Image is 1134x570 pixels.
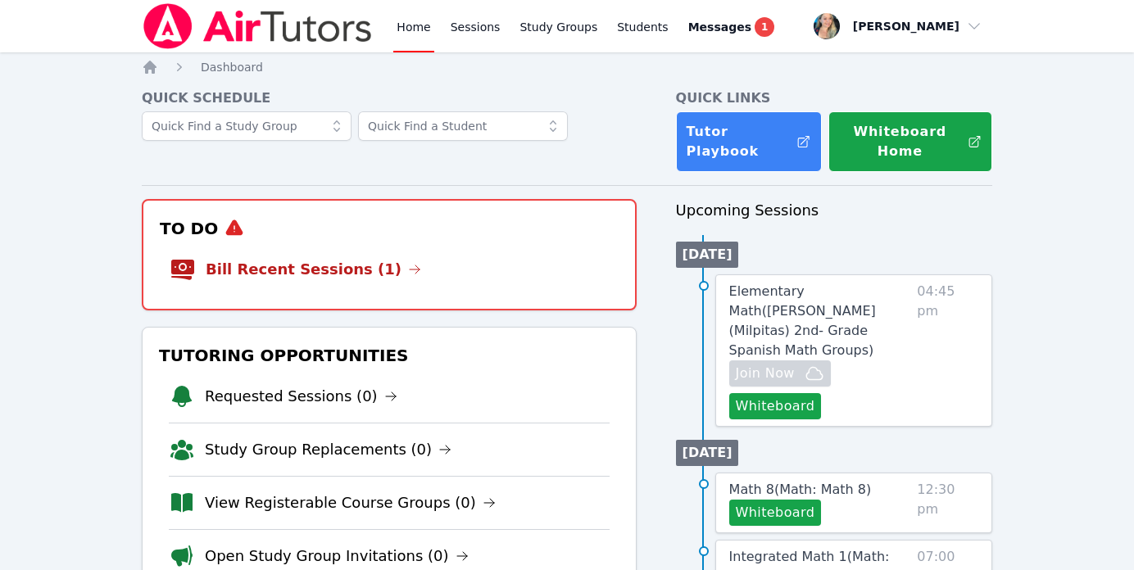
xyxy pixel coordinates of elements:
[676,88,992,108] h4: Quick Links
[142,88,637,108] h4: Quick Schedule
[201,61,263,74] span: Dashboard
[917,480,978,526] span: 12:30 pm
[676,440,739,466] li: [DATE]
[358,111,568,141] input: Quick Find a Student
[676,111,822,172] a: Tutor Playbook
[676,242,739,268] li: [DATE]
[142,111,352,141] input: Quick Find a Study Group
[205,545,469,568] a: Open Study Group Invitations (0)
[205,438,451,461] a: Study Group Replacements (0)
[729,393,822,419] button: Whiteboard
[729,360,831,387] button: Join Now
[729,482,872,497] span: Math 8 ( Math: Math 8 )
[156,214,622,243] h3: To Do
[205,385,397,408] a: Requested Sessions (0)
[729,283,876,358] span: Elementary Math ( [PERSON_NAME] (Milpitas) 2nd- Grade Spanish Math Groups )
[676,199,992,222] h3: Upcoming Sessions
[729,480,872,500] a: Math 8(Math: Math 8)
[688,19,751,35] span: Messages
[156,341,623,370] h3: Tutoring Opportunities
[729,500,822,526] button: Whiteboard
[917,282,978,419] span: 04:45 pm
[206,258,421,281] a: Bill Recent Sessions (1)
[828,111,992,172] button: Whiteboard Home
[142,59,992,75] nav: Breadcrumb
[729,282,911,360] a: Elementary Math([PERSON_NAME] (Milpitas) 2nd- Grade Spanish Math Groups)
[201,59,263,75] a: Dashboard
[755,17,774,37] span: 1
[736,364,795,383] span: Join Now
[205,491,496,514] a: View Registerable Course Groups (0)
[142,3,374,49] img: Air Tutors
